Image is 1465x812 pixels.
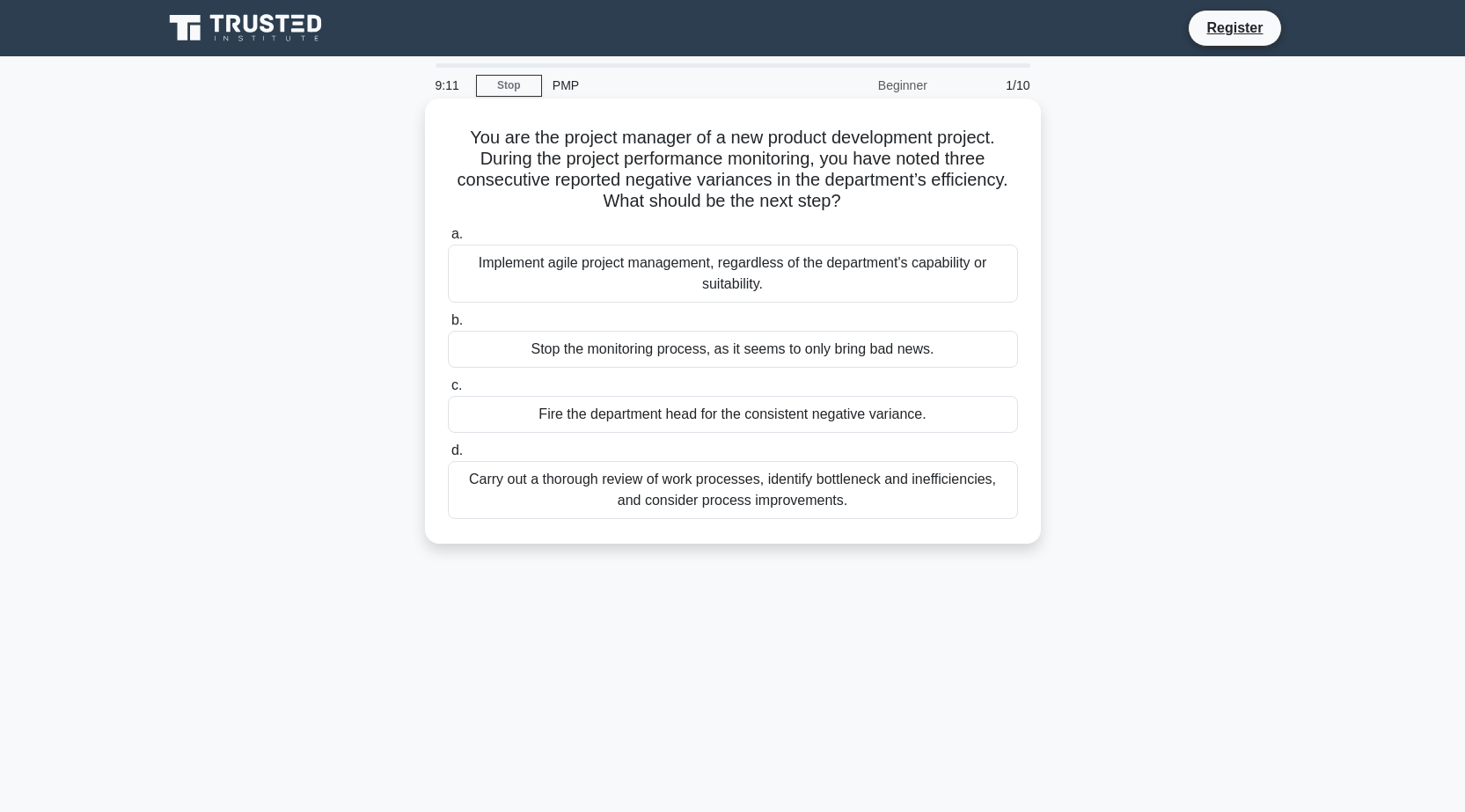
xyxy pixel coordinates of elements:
[448,461,1018,519] div: Carry out a thorough review of work processes, identify bottleneck and inefficiencies, and consid...
[938,68,1041,103] div: 1/10
[448,396,1018,433] div: Fire the department head for the consistent negative variance.
[784,68,938,103] div: Beginner
[446,127,1020,213] h5: You are the project manager of a new product development project. During the project performance ...
[448,245,1018,303] div: Implement agile project management, regardless of the department's capability or suitability.
[451,226,463,241] span: a.
[451,377,462,392] span: c.
[451,443,463,457] span: d.
[448,331,1018,368] div: Stop the monitoring process, as it seems to only bring bad news.
[542,68,784,103] div: PMP
[425,68,476,103] div: 9:11
[476,75,542,97] a: Stop
[451,312,463,327] span: b.
[1196,17,1273,39] a: Register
